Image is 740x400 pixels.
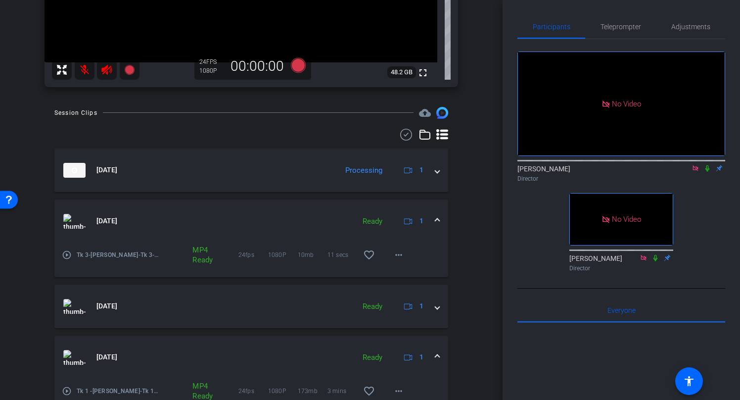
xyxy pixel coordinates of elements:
[327,250,357,260] span: 11 secs
[358,216,387,227] div: Ready
[54,285,448,328] mat-expansion-panel-header: thumb-nail[DATE]Ready1
[54,149,448,192] mat-expansion-panel-header: thumb-nail[DATE]Processing1
[419,216,423,226] span: 1
[298,250,327,260] span: 10mb
[569,253,673,273] div: [PERSON_NAME]
[393,249,405,261] mat-icon: more_horiz
[358,352,387,363] div: Ready
[54,336,448,379] mat-expansion-panel-header: thumb-nail[DATE]Ready1
[63,299,86,314] img: thumb-nail
[77,386,160,396] span: Tk 1 -[PERSON_NAME]-Tk 1-2025-10-14-17-49-54-526-0
[96,216,117,226] span: [DATE]
[206,58,217,65] span: FPS
[612,99,641,108] span: No Video
[187,245,211,265] div: MP4 Ready
[419,301,423,311] span: 1
[199,67,224,75] div: 1080P
[671,23,710,30] span: Adjustments
[62,386,72,396] mat-icon: play_circle_outline
[612,215,641,224] span: No Video
[607,307,636,314] span: Everyone
[268,250,298,260] span: 1080P
[387,66,416,78] span: 48.2 GB
[601,23,641,30] span: Teleprompter
[268,386,298,396] span: 1080P
[62,250,72,260] mat-icon: play_circle_outline
[419,107,431,119] mat-icon: cloud_upload
[533,23,570,30] span: Participants
[683,375,695,387] mat-icon: accessibility
[363,385,375,397] mat-icon: favorite_border
[224,58,290,75] div: 00:00:00
[54,243,448,277] div: thumb-nail[DATE]Ready1
[54,200,448,243] mat-expansion-panel-header: thumb-nail[DATE]Ready1
[63,214,86,229] img: thumb-nail
[419,165,423,175] span: 1
[358,301,387,312] div: Ready
[436,107,448,119] img: Session clips
[393,385,405,397] mat-icon: more_horiz
[63,350,86,365] img: thumb-nail
[77,250,160,260] span: Tk 3-[PERSON_NAME]-Tk 3-2025-10-14-17-56-34-076-0
[419,107,431,119] span: Destinations for your clips
[96,352,117,362] span: [DATE]
[417,67,429,79] mat-icon: fullscreen
[54,108,97,118] div: Session Clips
[63,163,86,178] img: thumb-nail
[517,174,725,183] div: Director
[238,250,268,260] span: 24fps
[569,264,673,273] div: Director
[340,165,387,176] div: Processing
[327,386,357,396] span: 3 mins
[199,58,224,66] div: 24
[96,301,117,311] span: [DATE]
[419,352,423,362] span: 1
[96,165,117,175] span: [DATE]
[517,164,725,183] div: [PERSON_NAME]
[238,386,268,396] span: 24fps
[298,386,327,396] span: 173mb
[363,249,375,261] mat-icon: favorite_border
